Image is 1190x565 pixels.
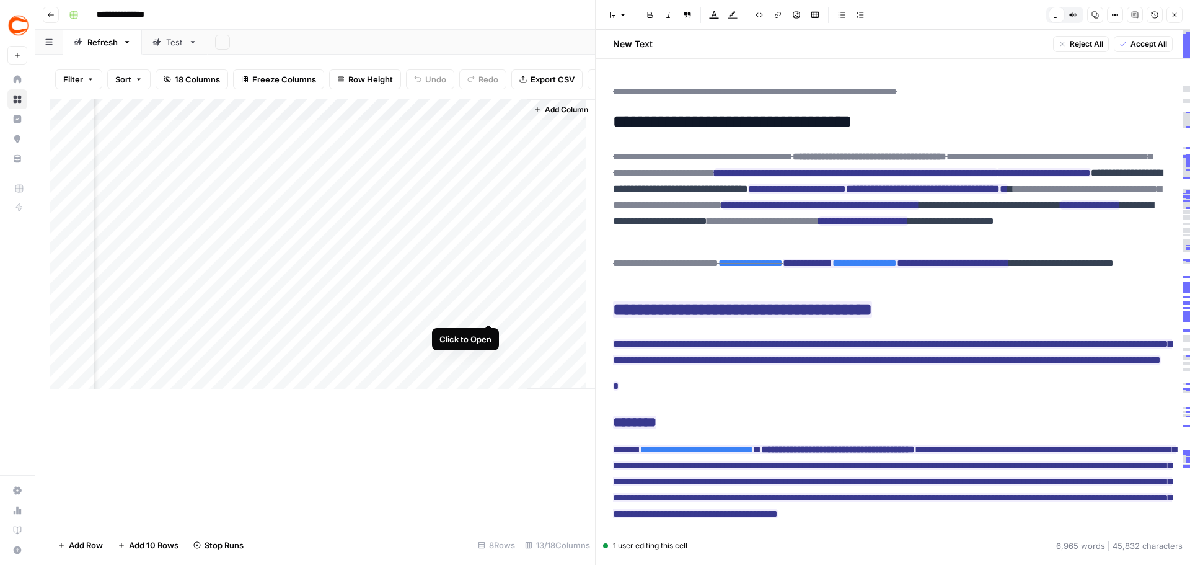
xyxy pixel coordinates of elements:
[50,535,110,555] button: Add Row
[142,30,208,55] a: Test
[107,69,151,89] button: Sort
[603,540,687,551] div: 1 user editing this cell
[7,89,27,109] a: Browse
[205,539,244,551] span: Stop Runs
[1056,540,1183,552] div: 6,965 words | 45,832 characters
[1130,38,1167,50] span: Accept All
[478,73,498,86] span: Redo
[406,69,454,89] button: Undo
[425,73,446,86] span: Undo
[613,38,653,50] h2: New Text
[156,69,228,89] button: 18 Columns
[110,535,186,555] button: Add 10 Rows
[7,520,27,540] a: Learning Hub
[115,73,131,86] span: Sort
[7,69,27,89] a: Home
[1114,36,1173,52] button: Accept All
[511,69,583,89] button: Export CSV
[439,333,491,345] div: Click to Open
[7,14,30,37] img: Covers Logo
[175,73,220,86] span: 18 Columns
[69,539,103,551] span: Add Row
[1053,36,1109,52] button: Reject All
[233,69,324,89] button: Freeze Columns
[7,149,27,169] a: Your Data
[186,535,251,555] button: Stop Runs
[545,104,588,115] span: Add Column
[7,129,27,149] a: Opportunities
[7,500,27,520] a: Usage
[348,73,393,86] span: Row Height
[7,540,27,560] button: Help + Support
[7,481,27,500] a: Settings
[473,535,520,555] div: 8 Rows
[329,69,401,89] button: Row Height
[252,73,316,86] span: Freeze Columns
[529,102,593,118] button: Add Column
[166,36,183,48] div: Test
[459,69,506,89] button: Redo
[1070,38,1103,50] span: Reject All
[55,69,102,89] button: Filter
[87,36,118,48] div: Refresh
[63,73,83,86] span: Filter
[7,109,27,129] a: Insights
[531,73,575,86] span: Export CSV
[520,535,595,555] div: 13/18 Columns
[7,10,27,41] button: Workspace: Covers
[63,30,142,55] a: Refresh
[129,539,178,551] span: Add 10 Rows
